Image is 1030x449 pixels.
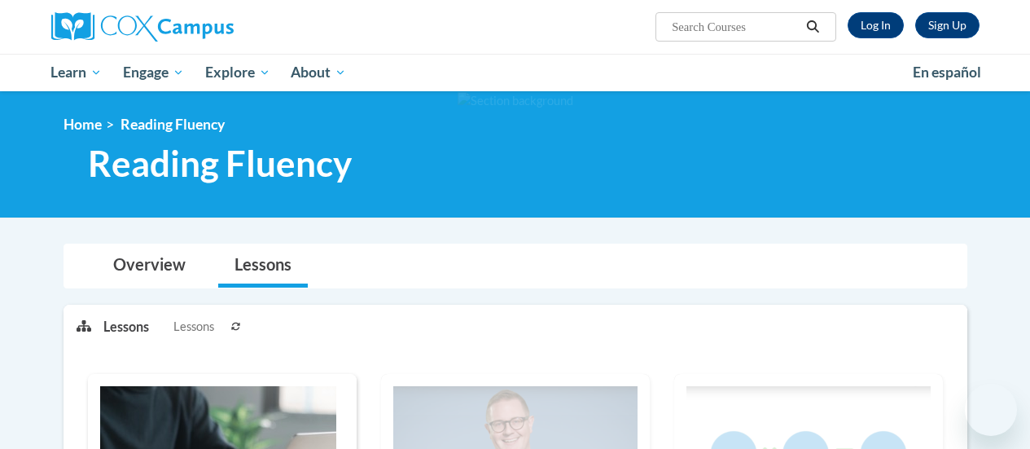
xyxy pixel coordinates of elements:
[51,12,234,42] img: Cox Campus
[458,92,573,110] img: Section background
[88,142,352,185] span: Reading Fluency
[50,63,102,82] span: Learn
[121,116,225,133] span: Reading Fluency
[123,63,184,82] span: Engage
[800,17,825,37] button: Search
[39,54,992,91] div: Main menu
[280,54,357,91] a: About
[915,12,980,38] a: Register
[670,17,800,37] input: Search Courses
[902,55,992,90] a: En español
[195,54,281,91] a: Explore
[41,54,113,91] a: Learn
[97,244,202,288] a: Overview
[913,64,981,81] span: En español
[965,384,1017,436] iframe: Button to launch messaging window
[112,54,195,91] a: Engage
[173,318,214,336] span: Lessons
[103,318,149,336] p: Lessons
[848,12,904,38] a: Log In
[205,63,270,82] span: Explore
[51,12,344,42] a: Cox Campus
[218,244,308,288] a: Lessons
[291,63,346,82] span: About
[64,116,102,133] a: Home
